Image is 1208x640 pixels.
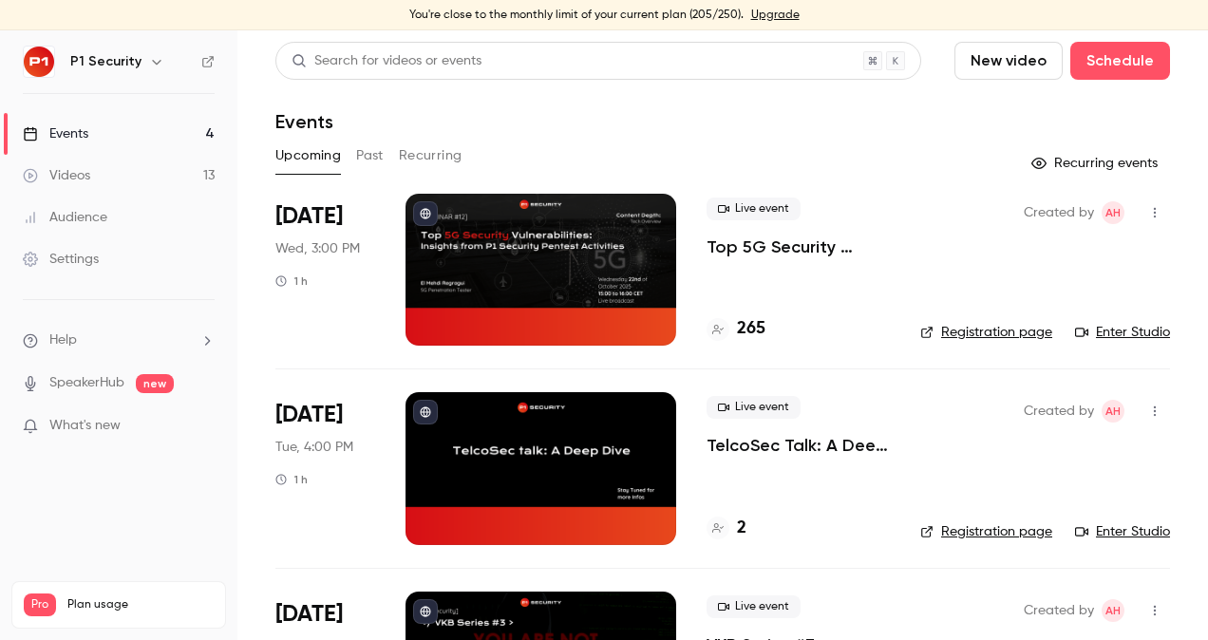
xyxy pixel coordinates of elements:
[1075,522,1170,541] a: Enter Studio
[1105,201,1121,224] span: AH
[920,522,1052,541] a: Registration page
[751,8,800,23] a: Upgrade
[24,47,54,77] img: P1 Security
[356,141,384,171] button: Past
[24,593,56,616] span: Pro
[737,316,765,342] h4: 265
[1105,599,1121,622] span: AH
[275,400,343,430] span: [DATE]
[1102,599,1124,622] span: Amine Hayad
[275,141,341,171] button: Upcoming
[275,194,375,346] div: Oct 22 Wed, 3:00 PM (Europe/Paris)
[49,416,121,436] span: What's new
[707,198,801,220] span: Live event
[70,52,142,71] h6: P1 Security
[1105,400,1121,423] span: AH
[1024,599,1094,622] span: Created by
[23,124,88,143] div: Events
[1070,42,1170,80] button: Schedule
[275,110,333,133] h1: Events
[1102,201,1124,224] span: Amine Hayad
[67,597,214,612] span: Plan usage
[23,330,215,350] li: help-dropdown-opener
[1075,323,1170,342] a: Enter Studio
[707,516,746,541] a: 2
[1023,148,1170,179] button: Recurring events
[49,373,124,393] a: SpeakerHub
[275,201,343,232] span: [DATE]
[49,330,77,350] span: Help
[23,250,99,269] div: Settings
[275,239,360,258] span: Wed, 3:00 PM
[275,273,308,289] div: 1 h
[1024,400,1094,423] span: Created by
[23,208,107,227] div: Audience
[954,42,1063,80] button: New video
[737,516,746,541] h4: 2
[292,51,481,71] div: Search for videos or events
[275,472,308,487] div: 1 h
[707,434,890,457] a: TelcoSec Talk: A Deep Dive
[1102,400,1124,423] span: Amine Hayad
[920,323,1052,342] a: Registration page
[707,595,801,618] span: Live event
[275,599,343,630] span: [DATE]
[275,438,353,457] span: Tue, 4:00 PM
[707,396,801,419] span: Live event
[275,392,375,544] div: Nov 11 Tue, 4:00 PM (Europe/Paris)
[136,374,174,393] span: new
[707,316,765,342] a: 265
[23,166,90,185] div: Videos
[707,235,890,258] a: Top 5G Security Vulnerabilities: Insights from P1 Security Pentest Activities
[399,141,462,171] button: Recurring
[1024,201,1094,224] span: Created by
